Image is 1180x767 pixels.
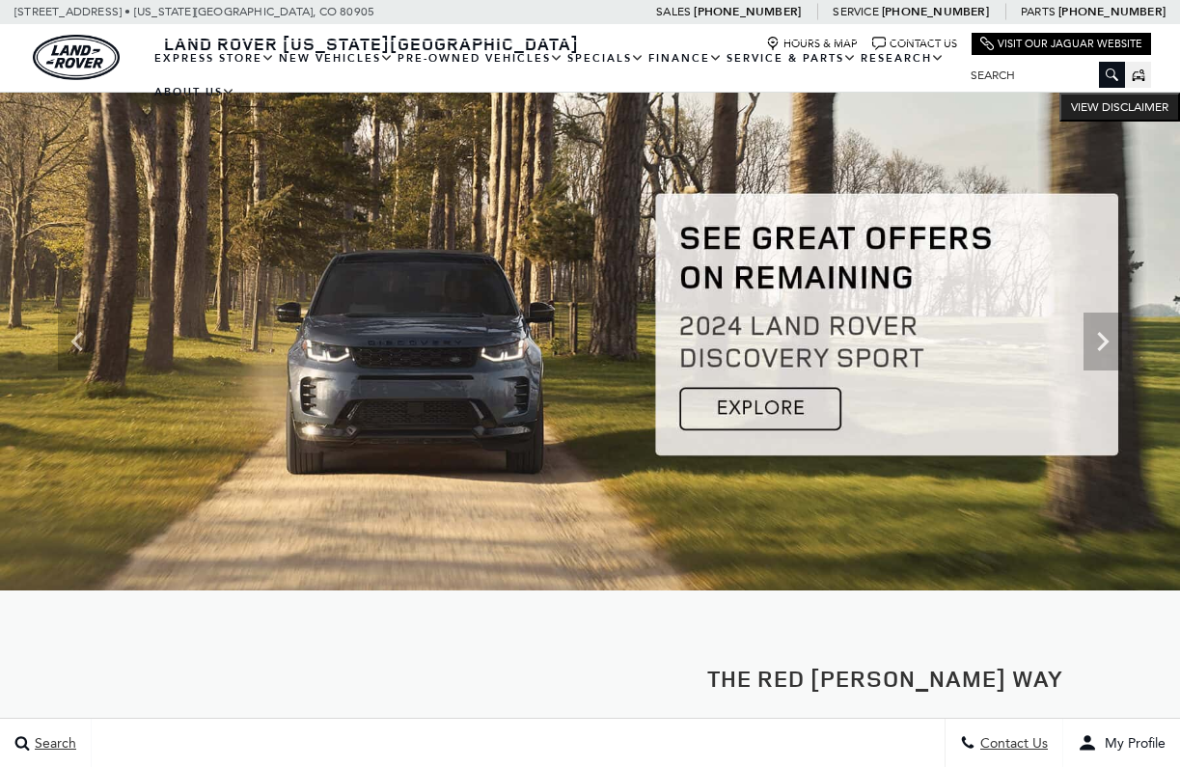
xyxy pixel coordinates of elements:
[277,41,396,75] a: New Vehicles
[833,5,878,18] span: Service
[1063,719,1180,767] button: user-profile-menu
[656,5,691,18] span: Sales
[33,35,120,80] img: Land Rover
[1058,4,1166,19] a: [PHONE_NUMBER]
[980,37,1142,51] a: Visit Our Jaguar Website
[1097,735,1166,752] span: My Profile
[30,735,76,752] span: Search
[956,64,1125,87] input: Search
[694,4,801,19] a: [PHONE_NUMBER]
[152,41,956,109] nav: Main Navigation
[725,41,859,75] a: Service & Parts
[164,32,579,55] span: Land Rover [US_STATE][GEOGRAPHIC_DATA]
[1021,5,1056,18] span: Parts
[152,41,277,75] a: EXPRESS STORE
[882,4,989,19] a: [PHONE_NUMBER]
[396,41,565,75] a: Pre-Owned Vehicles
[33,35,120,80] a: land-rover
[1059,93,1180,122] button: VIEW DISCLAIMER
[565,41,646,75] a: Specials
[646,41,725,75] a: Finance
[1071,99,1168,115] span: VIEW DISCLAIMER
[14,5,374,18] a: [STREET_ADDRESS] • [US_STATE][GEOGRAPHIC_DATA], CO 80905
[766,37,858,51] a: Hours & Map
[605,666,1166,691] h2: The Red [PERSON_NAME] Way
[975,735,1048,752] span: Contact Us
[859,41,947,75] a: Research
[872,37,957,51] a: Contact Us
[152,32,590,55] a: Land Rover [US_STATE][GEOGRAPHIC_DATA]
[152,75,237,109] a: About Us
